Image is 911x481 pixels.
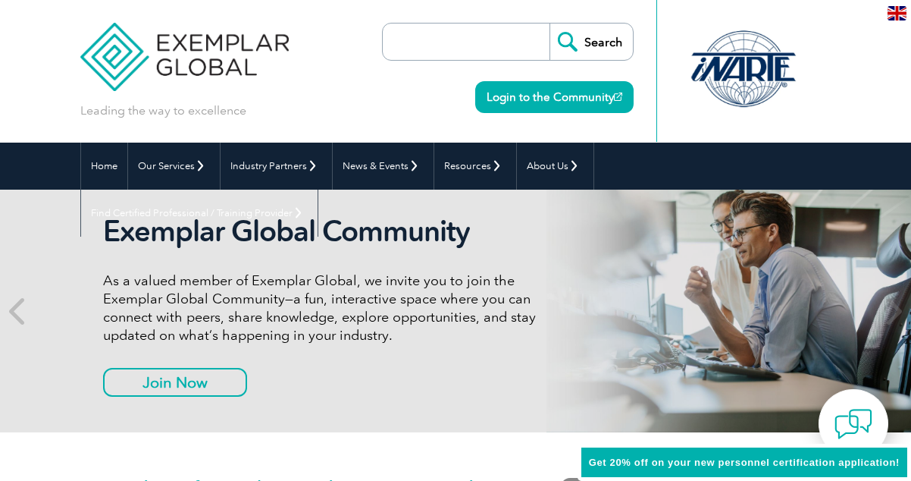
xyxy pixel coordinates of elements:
[434,143,516,190] a: Resources
[221,143,332,190] a: Industry Partners
[589,457,900,468] span: Get 20% off on your new personnel certification application!
[888,6,906,20] img: en
[81,190,318,237] a: Find Certified Professional / Training Provider
[128,143,220,190] a: Our Services
[333,143,434,190] a: News & Events
[549,24,633,60] input: Search
[614,93,622,101] img: open_square.png
[80,102,246,119] p: Leading the way to excellence
[834,405,872,443] img: contact-chat.png
[81,143,127,190] a: Home
[103,368,247,397] a: Join Now
[103,272,568,344] p: As a valued member of Exemplar Global, we invite you to join the Exemplar Global Community—a fun,...
[475,81,634,113] a: Login to the Community
[517,143,593,190] a: About Us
